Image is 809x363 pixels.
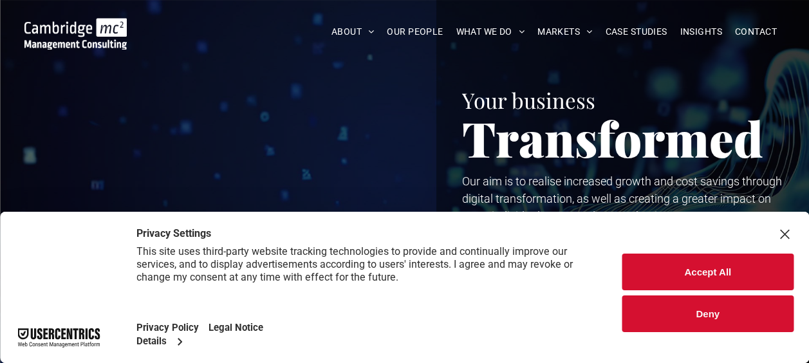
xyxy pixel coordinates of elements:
span: Our aim is to realise increased growth and cost savings through digital transformation, as well a... [462,174,782,223]
a: OUR PEOPLE [380,22,449,42]
span: Your business [462,86,595,114]
img: Go to Homepage [24,18,127,50]
a: Your Business Transformed | Cambridge Management Consulting [24,20,127,33]
span: Transformed [462,106,763,170]
a: MARKETS [531,22,599,42]
a: CASE STUDIES [599,22,674,42]
a: WHAT WE DO [450,22,532,42]
a: INSIGHTS [674,22,729,42]
a: ABOUT [325,22,381,42]
a: CONTACT [729,22,783,42]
